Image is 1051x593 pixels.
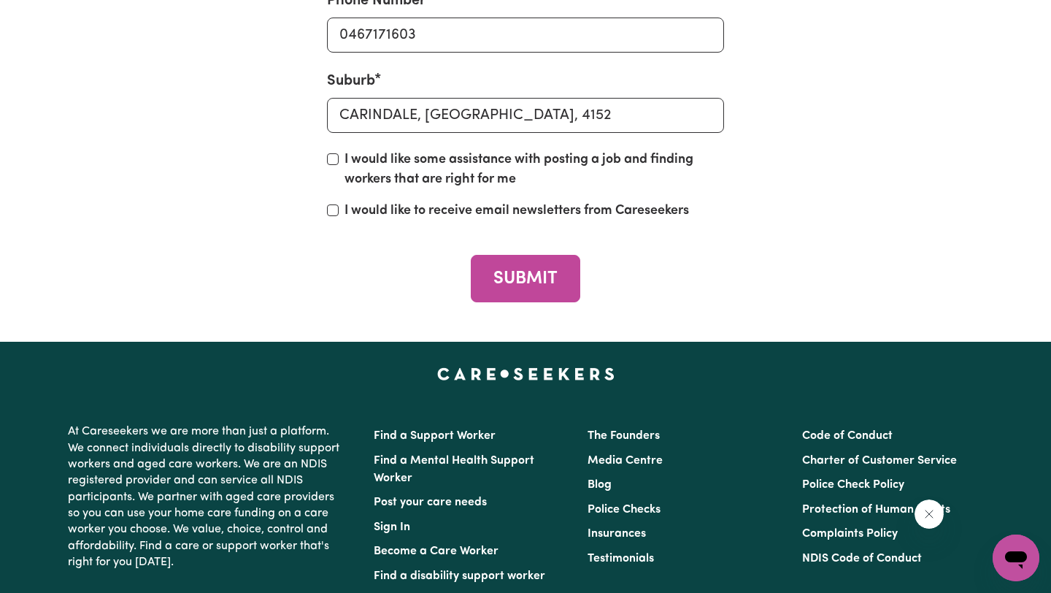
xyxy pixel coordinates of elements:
a: Police Checks [588,504,661,516]
a: Police Check Policy [802,479,904,491]
label: I would like some assistance with posting a job and finding workers that are right for me [344,150,725,190]
iframe: Button to launch messaging window [993,535,1039,581]
a: Complaints Policy [802,528,898,540]
p: At Careseekers we are more than just a platform. We connect individuals directly to disability su... [68,418,341,577]
input: e.g. 0410 123 456 [327,18,725,53]
a: Insurances [588,528,646,540]
a: Careseekers home page [437,368,615,380]
a: Testimonials [588,553,654,565]
a: Protection of Human Rights [802,504,950,516]
a: Media Centre [588,455,663,467]
label: Suburb [327,70,375,92]
a: Become a Care Worker [374,546,498,557]
a: Blog [588,479,612,491]
input: e.g. North Bondi, New South Wales [327,98,725,133]
a: Charter of Customer Service [802,455,957,467]
a: NDIS Code of Conduct [802,553,922,565]
a: Sign In [374,521,410,533]
a: The Founders [588,430,660,442]
label: I would like to receive email newsletters from Careseekers [344,202,689,221]
iframe: Close message [915,500,944,529]
a: Find a disability support worker [374,570,545,582]
a: Find a Support Worker [374,430,496,442]
a: Find a Mental Health Support Worker [374,455,534,484]
button: SUBMIT [471,255,580,302]
a: Code of Conduct [802,430,893,442]
span: Need any help? [9,10,88,22]
a: Post your care needs [374,497,487,508]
